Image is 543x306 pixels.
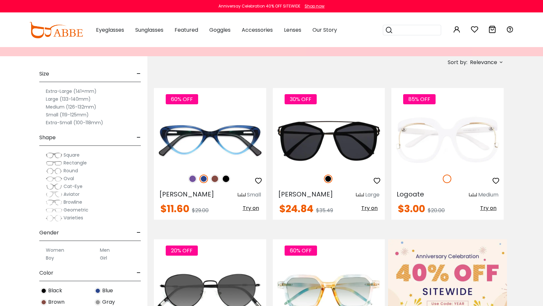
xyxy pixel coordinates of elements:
[356,193,364,197] img: size ruler
[478,204,498,212] button: Try on
[478,191,498,199] div: Medium
[41,299,47,305] img: Brown
[469,193,477,197] img: size ruler
[46,199,62,206] img: Browline.png
[443,175,451,183] img: White
[211,175,219,183] img: Brown
[166,94,198,104] span: 60% OFF
[46,95,91,103] label: Large (133-140mm)
[365,191,380,199] div: Large
[137,265,141,281] span: -
[48,298,65,306] span: Brown
[64,160,87,166] span: Rectangle
[305,3,325,9] div: Shop now
[64,191,80,197] span: Aviator
[29,22,83,38] img: abbeglasses.com
[166,246,198,256] span: 20% OFF
[316,207,333,214] span: $35.49
[95,299,101,305] img: Gray
[46,183,62,190] img: Cat-Eye.png
[218,3,300,9] div: Anniversay Celebration 40% OFF SITEWIDE
[470,57,497,68] span: Relevance
[96,26,124,34] span: Eyeglasses
[46,207,62,213] img: Geometric.png
[46,103,96,111] label: Medium (126-132mm)
[243,204,259,212] span: Try on
[398,202,425,216] span: $3.00
[135,26,163,34] span: Sunglasses
[48,287,62,295] span: Black
[64,167,78,174] span: Round
[102,298,115,306] span: Gray
[46,246,64,254] label: Women
[301,3,325,9] a: Shop now
[46,152,62,159] img: Square.png
[284,26,301,34] span: Lenses
[241,204,261,212] button: Try on
[480,204,496,212] span: Try on
[64,207,88,213] span: Geometric
[175,26,198,34] span: Featured
[64,175,74,182] span: Oval
[46,119,103,127] label: Extra-Small (100-118mm)
[46,191,62,198] img: Aviator.png
[46,111,89,119] label: Small (119-125mm)
[247,191,261,199] div: Small
[273,111,385,167] img: Black Lydia - Combination,Metal,TR ,Universal Bridge Fit
[278,190,333,199] span: [PERSON_NAME]
[41,288,47,294] img: Black
[137,130,141,145] span: -
[137,225,141,241] span: -
[137,66,141,82] span: -
[361,204,378,212] span: Try on
[46,168,62,174] img: Round.png
[95,288,101,294] img: Blue
[159,190,214,199] span: [PERSON_NAME]
[46,87,97,95] label: Extra-Large (141+mm)
[222,175,230,183] img: Black
[46,215,62,222] img: Varieties.png
[102,287,113,295] span: Blue
[100,246,110,254] label: Men
[242,26,273,34] span: Accessories
[188,175,197,183] img: Purple
[39,130,56,145] span: Shape
[64,214,83,221] span: Varieties
[199,175,208,183] img: Blue
[448,59,467,66] span: Sort by:
[160,202,189,216] span: $11.60
[39,225,59,241] span: Gender
[324,175,332,183] img: Black
[391,111,504,167] img: White Logoate - Plastic ,Universal Bridge Fit
[46,176,62,182] img: Oval.png
[39,66,49,82] span: Size
[64,199,82,205] span: Browline
[285,94,317,104] span: 30% OFF
[397,190,424,199] span: Logoate
[403,94,436,104] span: 85% OFF
[359,204,380,212] button: Try on
[238,193,246,197] img: size ruler
[46,160,62,166] img: Rectangle.png
[428,207,445,214] span: $20.00
[285,246,317,256] span: 60% OFF
[64,152,80,158] span: Square
[154,111,266,167] img: Blue Hannah - Acetate ,Universal Bridge Fit
[279,202,313,216] span: $24.84
[192,207,209,214] span: $29.00
[312,26,337,34] span: Our Story
[64,183,83,190] span: Cat-Eye
[39,265,53,281] span: Color
[100,254,107,262] label: Girl
[46,254,54,262] label: Boy
[209,26,231,34] span: Goggles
